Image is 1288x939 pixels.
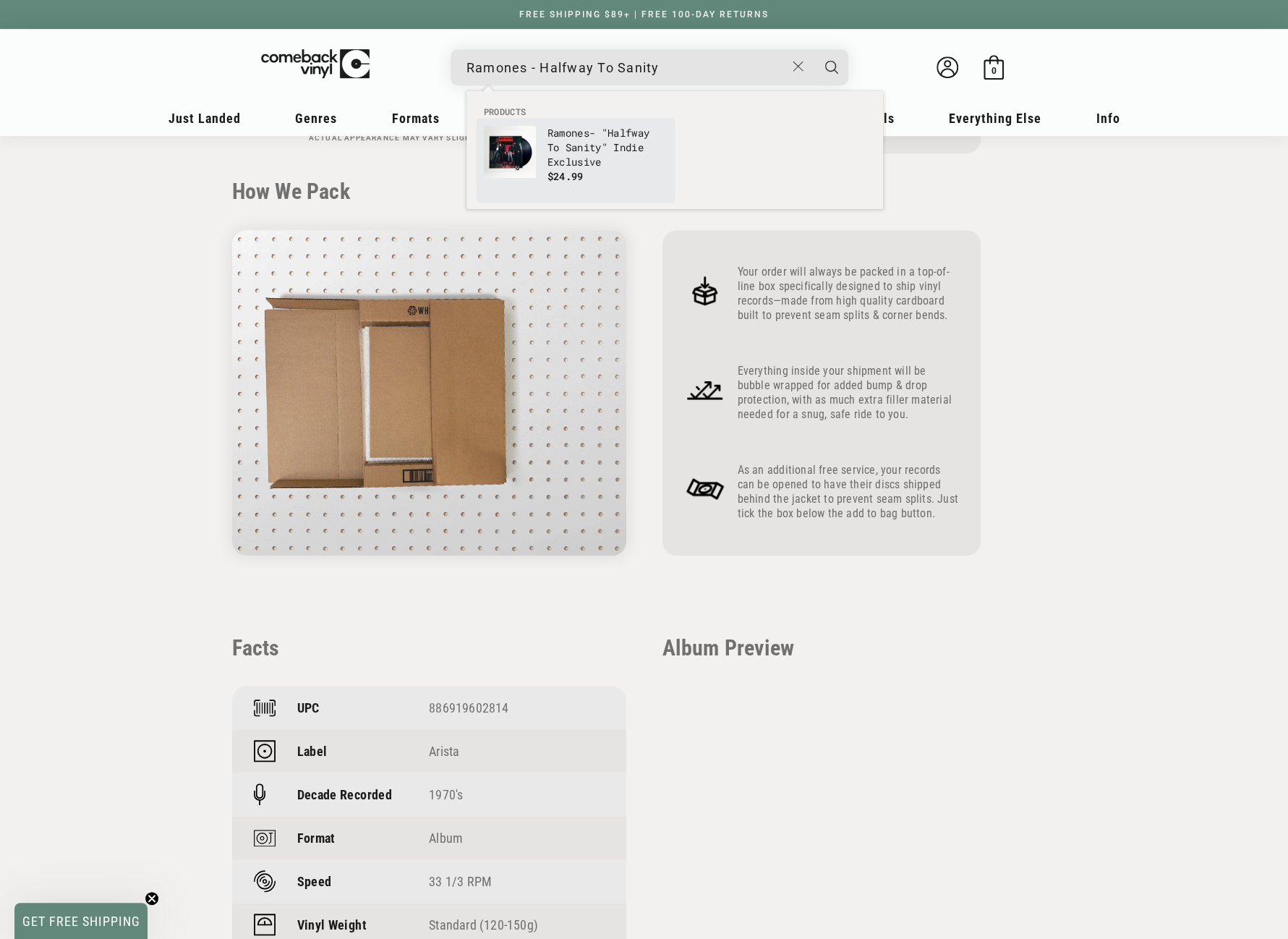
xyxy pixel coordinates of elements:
p: Decade Recorded [297,787,392,802]
b: Halfway [607,126,649,140]
p: Facts [232,635,626,660]
div: GET FREE SHIPPINGClose teaser [14,903,148,939]
b: Ramones [547,126,589,140]
span: Genres [295,111,337,126]
p: Album Preview [662,635,981,660]
img: Ramones - "Halfway To Sanity" Indie Exclusive [484,126,536,178]
p: Label [297,744,328,759]
a: Arista [429,744,459,759]
p: Format [297,830,336,846]
img: Frame_4.png [684,270,726,312]
p: Everything inside your shipment will be bubble wrapped for added bump & drop protection, with as ... [738,364,959,422]
p: UPC [297,700,320,715]
p: As an additional free service, your records can be opened to have their discs shipped behind the ... [738,463,959,521]
div: Products [466,91,883,209]
p: Speed [297,874,332,889]
li: products: Ramones - "Halfway To Sanity" Indie Exclusive [477,119,675,203]
img: Frame_4_2.png [684,468,726,510]
a: 1970's [429,787,463,802]
a: Album [429,830,463,846]
span: 0 [991,65,996,76]
span: Info [1096,111,1120,126]
a: Ramones - "Halfway To Sanity" Indie Exclusive Ramones- "Halfway To Sanity" Indie Exclusive $24.99 [484,126,668,195]
p: - " " Indie Exclusive [547,126,668,169]
a: Standard (120-150g) [429,917,538,932]
div: 886919602814 [429,700,605,715]
span: GET FREE SHIPPING [22,914,140,929]
b: To [547,140,560,154]
p: Vinyl Weight [297,917,367,932]
div: Search [451,49,848,85]
a: FREE SHIPPING $89+ | FREE 100-DAY RETURNS [505,9,783,20]
h2: How We Pack [232,179,1057,205]
li: Products [477,106,873,119]
span: $24.99 [547,169,584,183]
span: Just Landed [169,111,241,126]
span: Formats [392,111,440,126]
img: Frame_4_1.png [684,369,726,411]
span: Everything Else [949,111,1041,126]
b: Sanity [566,140,602,154]
button: Close teaser [145,891,159,906]
p: Your order will always be packed in a top-of-line box specifically designed to ship vinyl records... [738,265,959,323]
img: HowWePack-Updated.gif [232,230,626,556]
button: Search [814,49,850,85]
input: When autocomplete results are available use up and down arrows to review and enter to select [466,53,785,82]
button: Close [785,51,811,82]
a: 33 1/3 RPM [429,874,492,889]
